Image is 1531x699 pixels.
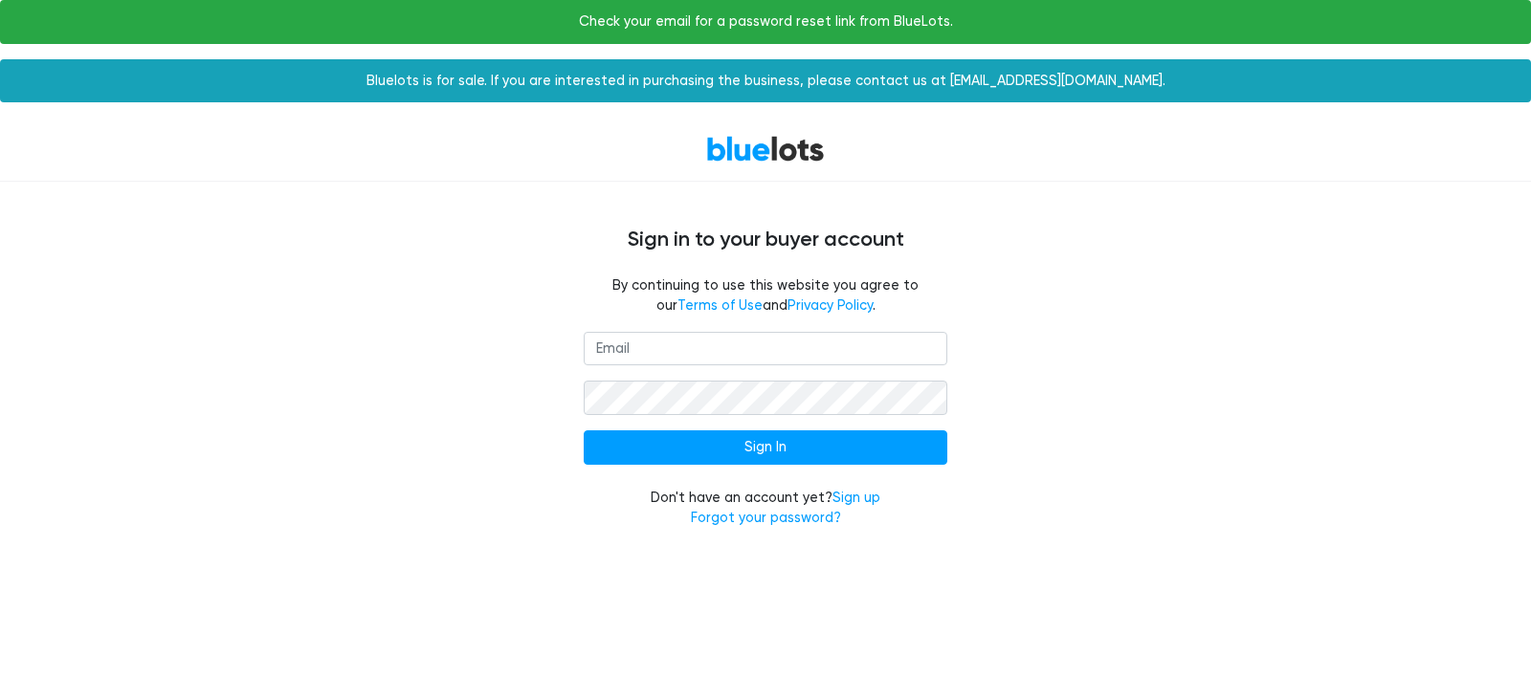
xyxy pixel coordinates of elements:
[691,510,841,526] a: Forgot your password?
[584,488,947,529] div: Don't have an account yet?
[788,297,873,314] a: Privacy Policy
[191,228,1340,252] h4: Sign in to your buyer account
[584,332,947,366] input: Email
[832,490,880,506] a: Sign up
[584,275,947,317] fieldset: By continuing to use this website you agree to our and .
[677,297,763,314] a: Terms of Use
[584,430,947,465] input: Sign In
[706,135,825,163] a: BlueLots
